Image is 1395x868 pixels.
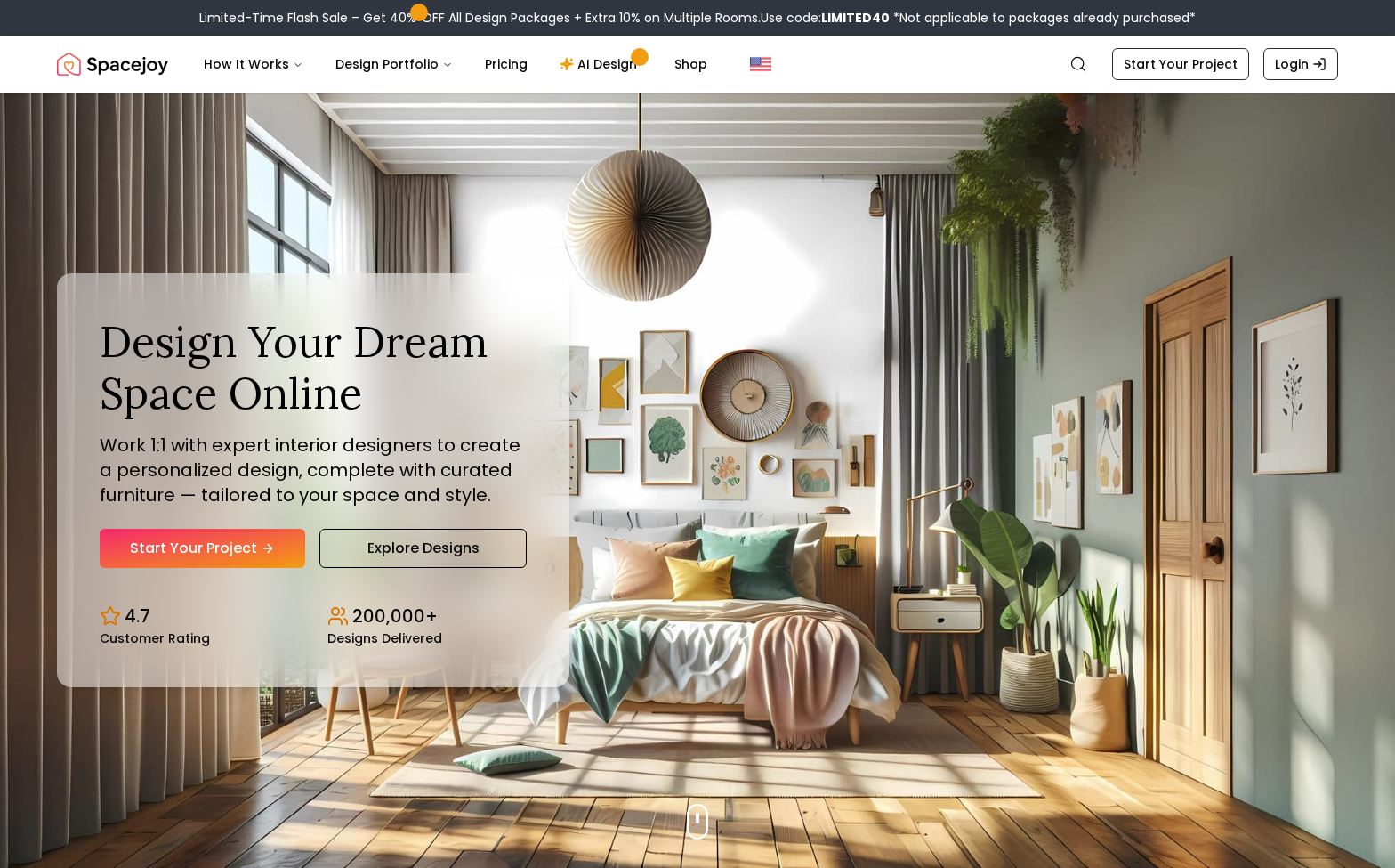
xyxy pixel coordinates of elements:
[100,433,527,507] p: Work 1:1 with expert interior designers to create a personalized design, complete with curated fu...
[100,529,305,568] a: Start Your Project
[545,46,657,82] a: AI Design
[1112,48,1249,80] a: Start Your Project
[750,53,771,75] img: United States
[821,9,890,27] b: LIMITED40
[321,46,467,82] button: Design Portfolio
[100,589,527,645] div: Design stats
[327,632,442,645] small: Designs Delivered
[352,604,438,629] p: 200,000+
[189,46,722,82] nav: Main
[1263,48,1338,80] a: Login
[57,36,1338,93] nav: Global
[761,9,890,27] span: Use code:
[319,529,527,568] a: Explore Designs
[100,632,210,645] small: Customer Rating
[57,46,168,82] a: Spacejoy
[471,46,542,82] a: Pricing
[660,46,722,82] a: Shop
[125,604,150,629] p: 4.7
[100,316,527,418] h1: Design Your Dream Space Online
[189,46,318,82] button: How It Works
[199,9,1196,27] div: Limited-Time Flash Sale – Get 40% OFF All Design Packages + Extra 10% on Multiple Rooms.
[57,46,168,82] img: Spacejoy Logo
[890,9,1196,27] span: *Not applicable to packages already purchased*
